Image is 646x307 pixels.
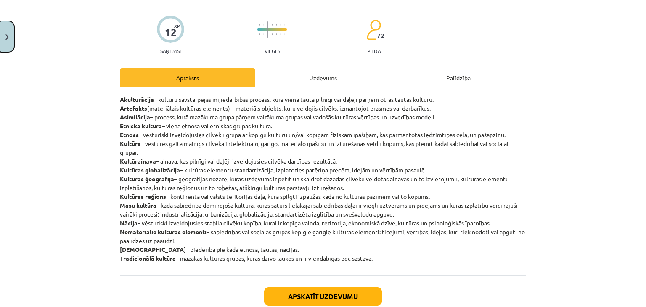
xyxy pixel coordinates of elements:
[120,219,138,227] strong: Nācija
[120,113,150,121] strong: Asimilācija
[120,201,156,209] strong: Masu kultūra
[120,157,156,165] strong: Kultūrainava
[263,33,264,35] img: icon-short-line-57e1e144782c952c97e751825c79c345078a6d821885a25fce030b3d8c18986b.svg
[120,140,141,147] strong: Kultūra
[263,24,264,26] img: icon-short-line-57e1e144782c952c97e751825c79c345078a6d821885a25fce030b3d8c18986b.svg
[255,68,391,87] div: Uzdevums
[377,32,384,40] span: 72
[120,246,186,253] strong: [DEMOGRAPHIC_DATA]
[120,193,166,200] strong: Kultūras reģions
[259,33,260,35] img: icon-short-line-57e1e144782c952c97e751825c79c345078a6d821885a25fce030b3d8c18986b.svg
[120,166,180,174] strong: Kultūras globalizācija
[120,95,526,263] p: – kultūru savstarpējās mijiedarbības process, kurā viena tauta pilnīgi vai daļēji pārņem otras ta...
[272,24,273,26] img: icon-short-line-57e1e144782c952c97e751825c79c345078a6d821885a25fce030b3d8c18986b.svg
[120,122,162,130] strong: Etniskā kultūra
[265,48,280,54] p: Viegls
[5,34,9,40] img: icon-close-lesson-0947bae3869378f0d4975bcd49f059093ad1ed9edebbc8119c70593378902aed.svg
[366,19,381,40] img: students-c634bb4e5e11cddfef0936a35e636f08e4e9abd3cc4e673bd6f9a4125e45ecb1.svg
[259,24,260,26] img: icon-short-line-57e1e144782c952c97e751825c79c345078a6d821885a25fce030b3d8c18986b.svg
[174,24,180,28] span: XP
[120,95,154,103] strong: Akulturācija
[367,48,381,54] p: pilda
[284,24,285,26] img: icon-short-line-57e1e144782c952c97e751825c79c345078a6d821885a25fce030b3d8c18986b.svg
[276,33,277,35] img: icon-short-line-57e1e144782c952c97e751825c79c345078a6d821885a25fce030b3d8c18986b.svg
[280,24,281,26] img: icon-short-line-57e1e144782c952c97e751825c79c345078a6d821885a25fce030b3d8c18986b.svg
[120,104,147,112] strong: Artefakts
[391,68,526,87] div: Palīdzība
[284,33,285,35] img: icon-short-line-57e1e144782c952c97e751825c79c345078a6d821885a25fce030b3d8c18986b.svg
[120,228,207,236] strong: Nemateriālie kultūras elementi
[120,68,255,87] div: Apraksts
[120,131,139,138] strong: Etnoss
[120,175,174,183] strong: Kultūras ģeogrāfija
[276,24,277,26] img: icon-short-line-57e1e144782c952c97e751825c79c345078a6d821885a25fce030b3d8c18986b.svg
[120,254,176,262] strong: Tradicionālā kultūra
[157,48,184,54] p: Saņemsi
[280,33,281,35] img: icon-short-line-57e1e144782c952c97e751825c79c345078a6d821885a25fce030b3d8c18986b.svg
[264,287,382,306] button: Apskatīt uzdevumu
[165,26,177,38] div: 12
[272,33,273,35] img: icon-short-line-57e1e144782c952c97e751825c79c345078a6d821885a25fce030b3d8c18986b.svg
